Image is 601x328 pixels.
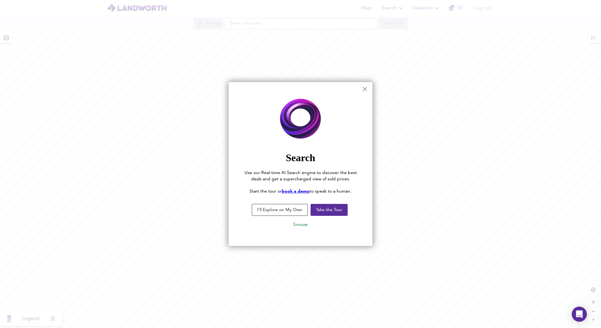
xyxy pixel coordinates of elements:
img: Employee Photo [241,95,360,144]
div: Open Intercom Messenger [572,307,587,322]
h2: Search [241,152,360,164]
a: book a demo [282,189,310,194]
span: Start the tour or [250,189,282,194]
button: Take the Tour [311,204,348,216]
button: I'll Explore on My Own [252,204,308,216]
button: Close [362,84,368,94]
button: Snooze [288,219,313,230]
span: to speak to a human. [310,189,351,194]
p: Use our Real-time AI Search engine to discover the best deals and get a supercharged view of sold... [241,170,360,182]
